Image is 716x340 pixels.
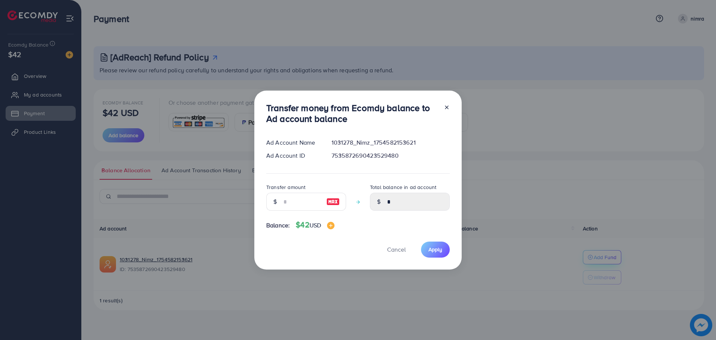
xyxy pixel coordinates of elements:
[266,183,305,191] label: Transfer amount
[378,242,415,258] button: Cancel
[327,222,335,229] img: image
[421,242,450,258] button: Apply
[296,220,335,230] h4: $42
[326,138,456,147] div: 1031278_Nimz_1754582153621
[266,221,290,230] span: Balance:
[428,246,442,253] span: Apply
[266,103,438,124] h3: Transfer money from Ecomdy balance to Ad account balance
[326,197,340,206] img: image
[370,183,436,191] label: Total balance in ad account
[387,245,406,254] span: Cancel
[310,221,321,229] span: USD
[326,151,456,160] div: 7535872690423529480
[260,151,326,160] div: Ad Account ID
[260,138,326,147] div: Ad Account Name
